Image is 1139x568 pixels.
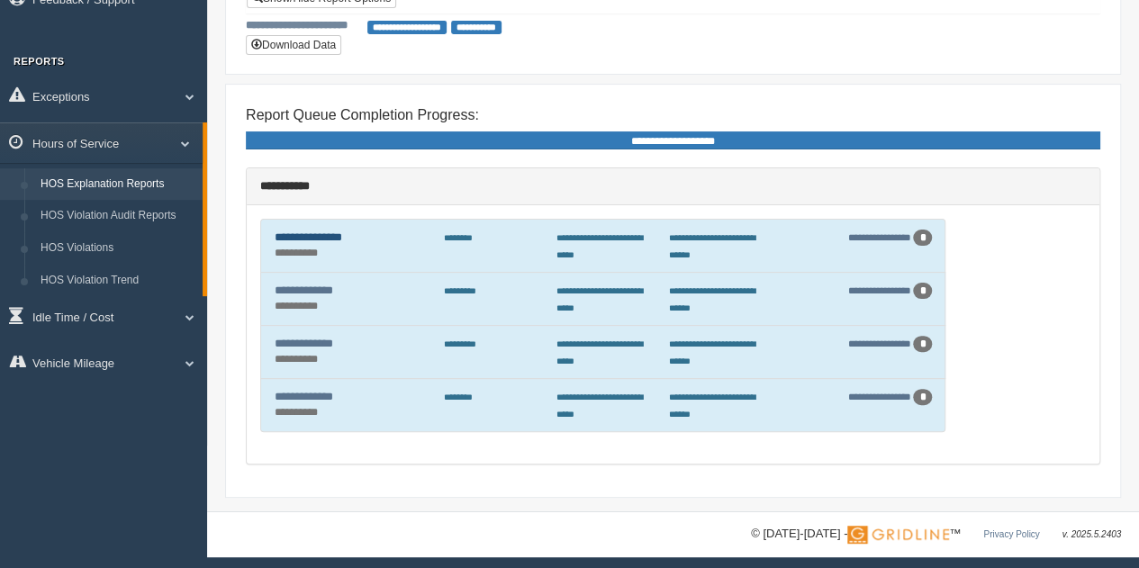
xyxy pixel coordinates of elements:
h4: Report Queue Completion Progress: [246,107,1100,123]
a: HOS Explanation Reports [32,168,203,201]
a: HOS Violation Trend [32,265,203,297]
button: Download Data [246,35,341,55]
span: v. 2025.5.2403 [1062,529,1121,539]
a: HOS Violation Audit Reports [32,200,203,232]
div: © [DATE]-[DATE] - ™ [751,525,1121,544]
img: Gridline [847,526,949,544]
a: HOS Violations [32,232,203,265]
a: Privacy Policy [983,529,1039,539]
